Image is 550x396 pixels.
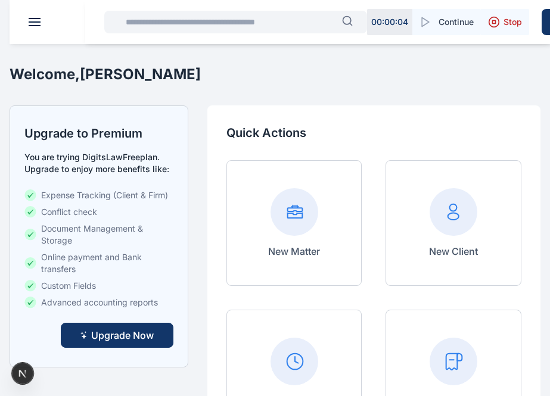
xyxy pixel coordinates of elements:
button: Continue [412,9,481,35]
span: Advanced accounting reports [41,297,158,308]
span: Expense Tracking (Client & Firm) [41,189,168,201]
button: Upgrade Now [61,323,173,348]
span: Document Management & Storage [41,223,173,247]
p: Quick Actions [226,124,521,141]
h2: Upgrade to Premium [24,125,173,142]
p: You are trying DigitsLaw Free plan. Upgrade to enjoy more benefits like: [24,151,173,175]
span: Online payment and Bank transfers [41,251,173,275]
span: Stop [504,16,522,28]
p: New Client [429,244,478,258]
p: 00 : 00 : 04 [371,16,408,28]
span: Conflict check [41,206,97,218]
span: Continue [439,16,474,28]
button: Stop [481,9,529,35]
span: Custom Fields [41,280,96,292]
span: Upgrade Now [91,328,154,342]
h2: Welcome, [PERSON_NAME] [10,65,201,84]
p: New Matter [268,244,320,258]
